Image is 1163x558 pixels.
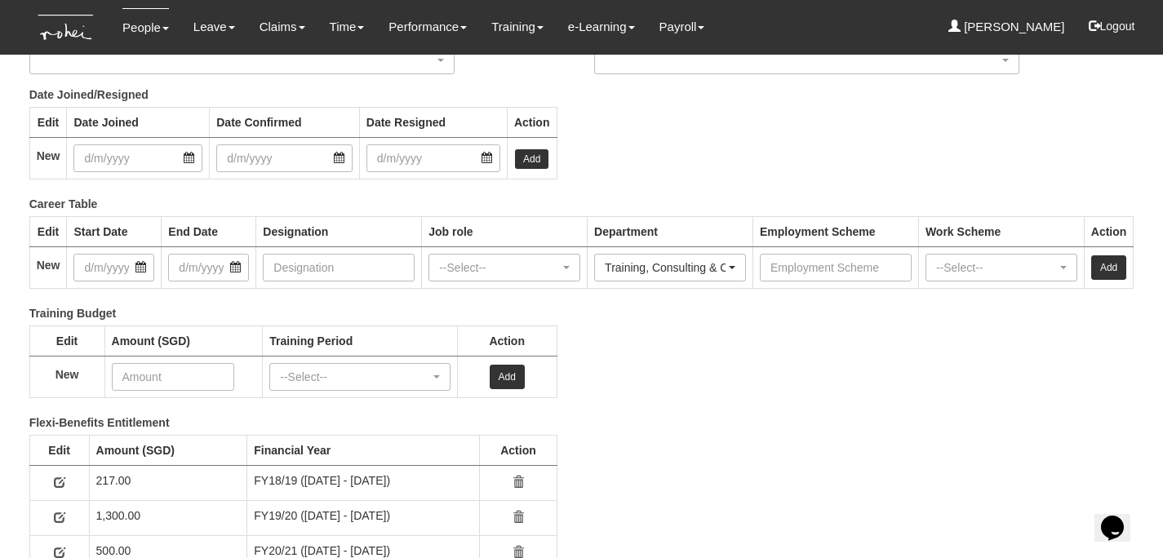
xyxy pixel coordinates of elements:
th: Action [480,435,557,465]
input: d/m/yyyy [216,144,353,172]
td: FY18/19 ([DATE] - [DATE]) [247,465,480,500]
th: Date Confirmed [210,107,360,137]
a: Training [491,8,544,46]
label: Training Budget [29,305,117,321]
th: Edit [29,435,89,465]
td: 217.00 [89,465,247,500]
a: People [122,8,169,46]
input: Designation [263,254,415,281]
label: New [37,257,60,273]
th: Job role [422,216,588,246]
button: --Select-- [269,363,451,391]
a: Performance [388,8,467,46]
button: Training, Consulting & Coaching [594,254,746,281]
th: Amount (SGD) [89,435,247,465]
th: Training Period [263,325,458,356]
div: Training, Consulting & Coaching [605,259,726,276]
th: Amount (SGD) [104,325,263,356]
th: Financial Year [247,435,480,465]
th: Date Joined [67,107,210,137]
input: d/m/yyyy [168,254,249,281]
div: --Select-- [936,259,1057,276]
a: Leave [193,8,235,46]
th: End Date [162,216,256,246]
th: Department [588,216,753,246]
td: FY19/20 ([DATE] - [DATE]) [247,500,480,535]
a: e-Learning [568,8,635,46]
button: Logout [1077,7,1147,46]
th: Action [507,107,557,137]
div: --Select-- [280,369,430,385]
th: Edit [29,107,67,137]
a: Time [330,8,365,46]
label: Flexi-Benefits Entitlement [29,414,170,431]
th: Action [1084,216,1134,246]
label: New [37,148,60,164]
label: Date Joined/Resigned [29,86,149,103]
th: Date Resigned [359,107,507,137]
input: Amount [112,363,234,391]
input: d/m/yyyy [73,254,154,281]
th: Start Date [67,216,162,246]
a: Add [1091,255,1126,280]
a: Claims [260,8,305,46]
input: d/m/yyyy [73,144,202,172]
th: Designation [256,216,422,246]
th: Edit [29,216,67,246]
iframe: chat widget [1094,493,1147,542]
div: --Select-- [439,259,560,276]
a: Add [490,365,525,389]
a: Payroll [659,8,705,46]
a: [PERSON_NAME] [948,8,1065,46]
input: d/m/yyyy [366,144,500,172]
th: Action [457,325,557,356]
th: Work Scheme [918,216,1084,246]
th: Employment Scheme [753,216,919,246]
button: --Select-- [428,254,580,281]
th: Edit [29,325,104,356]
a: Add [515,149,548,169]
button: --Select-- [926,254,1077,281]
label: New [55,366,79,383]
input: Employment Scheme [760,254,912,281]
td: 1,300.00 [89,500,247,535]
label: Career Table [29,196,98,212]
